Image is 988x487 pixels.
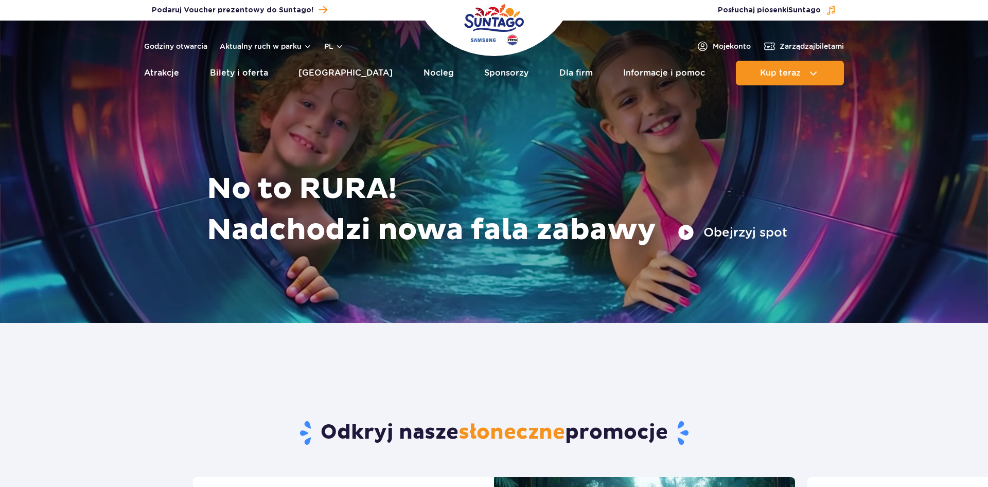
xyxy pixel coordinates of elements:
[152,5,313,15] span: Podaruj Voucher prezentowy do Suntago!
[718,5,821,15] span: Posłuchaj piosenki
[736,61,844,85] button: Kup teraz
[760,68,801,78] span: Kup teraz
[484,61,528,85] a: Sponsorzy
[678,224,787,241] button: Obejrzyj spot
[324,41,344,51] button: pl
[763,40,844,52] a: Zarządzajbiletami
[559,61,593,85] a: Dla firm
[780,41,844,51] span: Zarządzaj biletami
[713,41,751,51] span: Moje konto
[144,41,207,51] a: Godziny otwarcia
[152,3,327,17] a: Podaruj Voucher prezentowy do Suntago!
[210,61,268,85] a: Bilety i oferta
[788,7,821,14] span: Suntago
[718,5,836,15] button: Posłuchaj piosenkiSuntago
[207,169,787,251] h1: No to RURA! Nadchodzi nowa fala zabawy
[696,40,751,52] a: Mojekonto
[298,61,393,85] a: [GEOGRAPHIC_DATA]
[193,420,796,446] h2: Odkryj nasze promocje
[458,420,565,445] span: słoneczne
[623,61,705,85] a: Informacje i pomoc
[144,61,179,85] a: Atrakcje
[220,42,312,50] button: Aktualny ruch w parku
[424,61,454,85] a: Nocleg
